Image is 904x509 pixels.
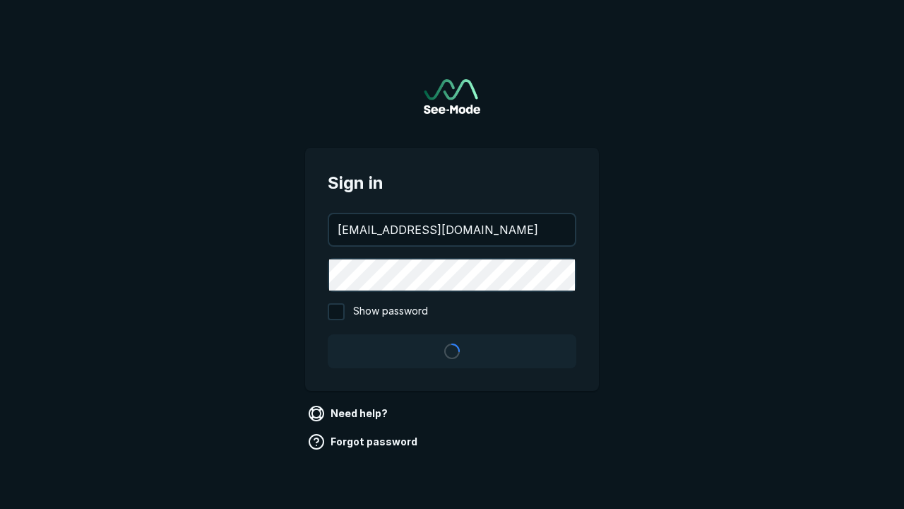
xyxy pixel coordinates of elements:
input: your@email.com [329,214,575,245]
span: Sign in [328,170,576,196]
a: Forgot password [305,431,423,453]
img: See-Mode Logo [424,79,480,114]
a: Go to sign in [424,79,480,114]
a: Need help? [305,402,393,425]
span: Show password [353,303,428,320]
